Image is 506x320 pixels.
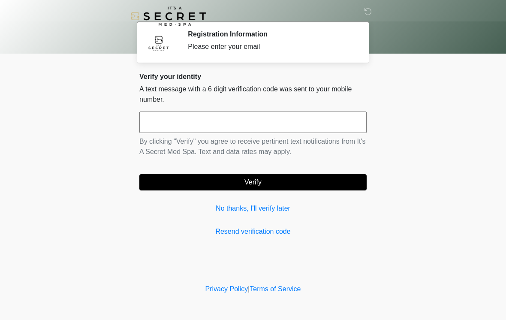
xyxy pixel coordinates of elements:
a: | [248,285,250,293]
a: Terms of Service [250,285,301,293]
img: Agent Avatar [146,30,172,56]
p: A text message with a 6 digit verification code was sent to your mobile number. [139,84,367,105]
a: No thanks, I'll verify later [139,203,367,214]
img: It's A Secret Med Spa Logo [131,6,206,26]
h2: Registration Information [188,30,354,38]
p: By clicking "Verify" you agree to receive pertinent text notifications from It's A Secret Med Spa... [139,136,367,157]
h2: Verify your identity [139,72,367,81]
a: Privacy Policy [205,285,248,293]
a: Resend verification code [139,226,367,237]
button: Verify [139,174,367,190]
div: Please enter your email [188,42,354,52]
